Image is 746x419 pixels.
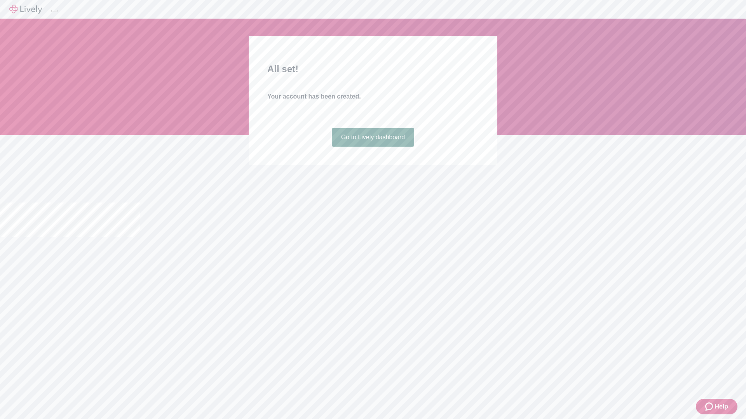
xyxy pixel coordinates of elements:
[267,92,479,101] h4: Your account has been created.
[696,399,737,414] button: Zendesk support iconHelp
[705,402,715,411] svg: Zendesk support icon
[267,62,479,76] h2: All set!
[9,5,42,14] img: Lively
[715,402,728,411] span: Help
[332,128,415,147] a: Go to Lively dashboard
[51,10,58,12] button: Log out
